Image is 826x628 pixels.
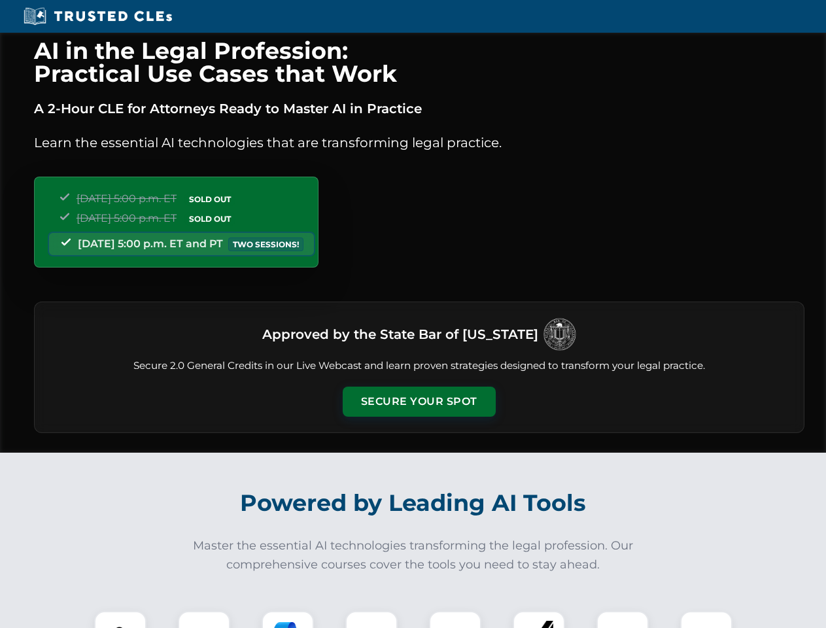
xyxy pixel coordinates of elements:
button: Secure Your Spot [343,387,496,417]
h1: AI in the Legal Profession: Practical Use Cases that Work [34,39,804,85]
img: Logo [543,318,576,351]
span: SOLD OUT [184,192,235,206]
h2: Powered by Leading AI Tools [51,480,776,526]
span: [DATE] 5:00 p.m. ET [77,212,177,224]
p: Secure 2.0 General Credits in our Live Webcast and learn proven strategies designed to transform ... [50,358,788,374]
span: [DATE] 5:00 p.m. ET [77,192,177,205]
h3: Approved by the State Bar of [US_STATE] [262,323,538,346]
p: A 2-Hour CLE for Attorneys Ready to Master AI in Practice [34,98,804,119]
p: Learn the essential AI technologies that are transforming legal practice. [34,132,804,153]
span: SOLD OUT [184,212,235,226]
p: Master the essential AI technologies transforming the legal profession. Our comprehensive courses... [184,536,642,574]
img: Trusted CLEs [20,7,176,26]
